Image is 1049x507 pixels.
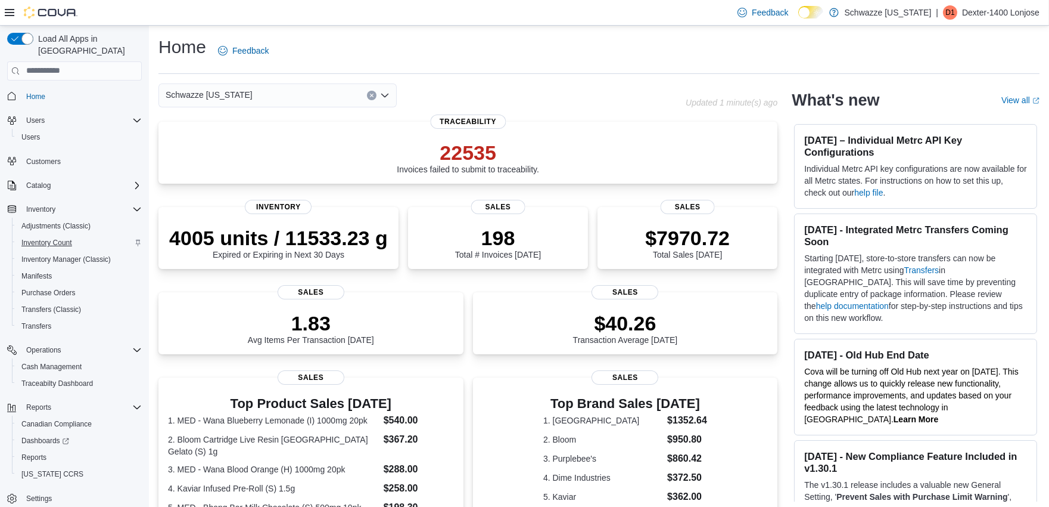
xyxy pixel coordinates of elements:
a: Adjustments (Classic) [17,219,95,233]
span: Transfers [17,319,142,333]
span: Traceability [430,115,506,129]
h3: Top Brand Sales [DATE] [543,397,707,411]
span: Reports [21,400,142,415]
div: Expired or Expiring in Next 30 Days [169,226,388,259]
span: Inventory [26,205,55,214]
a: Canadian Compliance [17,417,97,431]
p: 4005 units / 11533.23 g [169,226,388,250]
p: Individual Metrc API key configurations are now available for all Metrc states. For instructions ... [804,163,1027,199]
div: Invoices failed to submit to traceability. [397,141,539,174]
span: Users [21,113,142,128]
span: Purchase Orders [21,288,76,298]
span: Dark Mode [798,18,799,19]
span: Load All Apps in [GEOGRAPHIC_DATA] [33,33,142,57]
button: Cash Management [12,358,147,375]
dd: $540.00 [384,413,454,428]
button: Users [12,129,147,146]
a: help documentation [816,301,889,311]
dd: $372.50 [667,471,707,485]
dt: 5. Kaviar [543,491,662,503]
div: Transaction Average [DATE] [573,311,678,345]
a: help file [854,188,883,197]
span: Sales [278,285,344,299]
button: Catalog [21,178,55,193]
h3: [DATE] - Integrated Metrc Transfers Coming Soon [804,224,1027,248]
span: Inventory [245,200,312,214]
a: Transfers (Classic) [17,302,86,317]
span: Settings [21,491,142,506]
dt: 1. MED - Wana Blueberry Lemonade (I) 1000mg 20pk [168,415,379,426]
p: Updated 1 minute(s) ago [686,98,777,107]
a: Feedback [733,1,793,24]
span: Inventory [21,202,142,217]
h3: [DATE] – Individual Metrc API Key Configurations [804,134,1027,158]
strong: Prevent Sales with Purchase Limit Warning [836,492,1007,502]
a: Home [21,89,50,104]
p: 1.83 [248,311,374,335]
a: Inventory Count [17,236,77,250]
span: Sales [592,370,658,385]
button: Transfers (Classic) [12,301,147,318]
button: [US_STATE] CCRS [12,466,147,483]
span: Schwazze [US_STATE] [166,88,253,102]
dd: $860.42 [667,452,707,466]
dt: 3. MED - Wana Blood Orange (H) 1000mg 20pk [168,463,379,475]
span: Sales [278,370,344,385]
span: Catalog [21,178,142,193]
div: Total # Invoices [DATE] [455,226,541,259]
button: Operations [2,342,147,358]
button: Reports [2,399,147,416]
span: Traceabilty Dashboard [17,376,142,391]
p: $7970.72 [645,226,730,250]
a: Manifests [17,269,57,283]
a: Users [17,130,45,144]
span: Transfers (Classic) [21,305,81,314]
h1: Home [158,35,206,59]
a: Learn More [894,415,938,424]
span: D1 [945,5,954,20]
span: Inventory Manager (Classic) [17,252,142,267]
dd: $1352.64 [667,413,707,428]
span: Sales [471,200,525,214]
span: Inventory Count [17,236,142,250]
span: Users [21,132,40,142]
a: Traceabilty Dashboard [17,376,98,391]
dt: 2. Bloom [543,434,662,446]
div: Dexter-1400 Lonjose [943,5,957,20]
input: Dark Mode [798,6,823,18]
span: Reports [17,450,142,465]
p: 22535 [397,141,539,165]
button: Clear input [367,91,376,100]
span: Inventory Manager (Classic) [21,255,111,264]
span: Customers [21,154,142,169]
h3: Top Product Sales [DATE] [168,397,454,411]
span: [US_STATE] CCRS [21,469,83,479]
span: Traceabilty Dashboard [21,379,93,388]
dt: 2. Bloom Cartridge Live Resin [GEOGRAPHIC_DATA] Gelato (S) 1g [168,434,379,457]
span: Reports [21,453,46,462]
span: Canadian Compliance [17,417,142,431]
button: Home [2,88,147,105]
a: Settings [21,491,57,506]
span: Canadian Compliance [21,419,92,429]
h3: [DATE] - Old Hub End Date [804,349,1027,361]
a: Customers [21,154,66,169]
span: Users [26,116,45,125]
span: Customers [26,157,61,166]
dt: 4. Dime Industries [543,472,662,484]
a: Dashboards [17,434,74,448]
p: Schwazze [US_STATE] [845,5,932,20]
span: Operations [26,345,61,355]
img: Cova [24,7,77,18]
button: Open list of options [380,91,390,100]
dt: 3. Purplebee's [543,453,662,465]
span: Dashboards [21,436,69,446]
button: Inventory Count [12,234,147,251]
span: Inventory Count [21,238,72,248]
dd: $950.80 [667,432,707,447]
span: Sales [661,200,715,214]
p: 198 [455,226,541,250]
button: Transfers [12,318,147,335]
span: Manifests [17,269,142,283]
